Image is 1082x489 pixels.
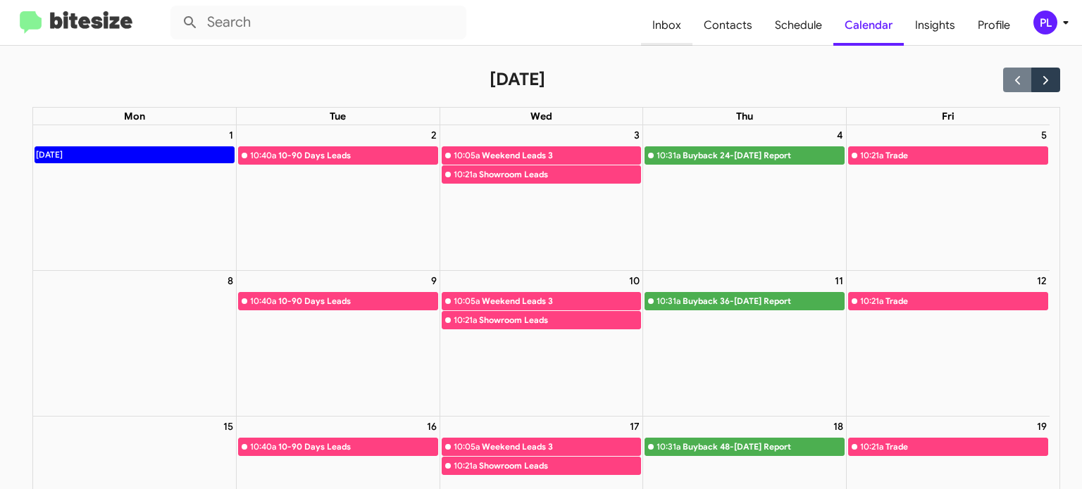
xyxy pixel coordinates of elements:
[482,294,641,308] div: Weekend Leads 3
[885,294,1047,308] div: Trade
[454,167,477,182] div: 10:21a
[220,417,236,436] a: September 15, 2025
[1031,68,1060,92] button: Next month
[626,271,642,291] a: September 10, 2025
[657,440,680,454] div: 10:31a
[170,6,466,39] input: Search
[1034,417,1050,436] a: September 19, 2025
[733,108,756,125] a: Thursday
[454,440,480,454] div: 10:05a
[454,459,477,473] div: 10:21a
[428,125,440,145] a: September 2, 2025
[1003,68,1032,92] button: Previous month
[278,294,437,308] div: 10-90 Days Leads
[250,148,276,163] div: 10:40a
[846,125,1050,270] td: September 5, 2025
[683,294,844,308] div: Buyback 36-[DATE] Report
[831,417,846,436] a: September 18, 2025
[482,440,641,454] div: Weekend Leads 3
[454,148,480,163] div: 10:05a
[237,125,440,270] td: September 2, 2025
[428,271,440,291] a: September 9, 2025
[1021,11,1067,34] button: PL
[1034,271,1050,291] a: September 12, 2025
[860,294,883,308] div: 10:21a
[528,108,555,125] a: Wednesday
[250,440,276,454] div: 10:40a
[904,5,966,46] a: Insights
[631,125,642,145] a: September 3, 2025
[440,270,643,417] td: September 10, 2025
[490,68,545,91] h2: [DATE]
[278,148,437,163] div: 10-90 Days Leads
[226,125,236,145] a: September 1, 2025
[278,440,437,454] div: 10-90 Days Leads
[860,440,883,454] div: 10:21a
[225,271,236,291] a: September 8, 2025
[643,270,847,417] td: September 11, 2025
[479,459,641,473] div: Showroom Leads
[454,313,477,327] div: 10:21a
[237,270,440,417] td: September 9, 2025
[846,270,1050,417] td: September 12, 2025
[832,271,846,291] a: September 11, 2025
[327,108,349,125] a: Tuesday
[833,5,904,46] a: Calendar
[657,148,680,163] div: 10:31a
[860,148,883,163] div: 10:21a
[764,5,833,46] a: Schedule
[440,125,643,270] td: September 3, 2025
[33,125,237,270] td: September 1, 2025
[482,148,641,163] div: Weekend Leads 3
[454,294,480,308] div: 10:05a
[641,5,692,46] a: Inbox
[250,294,276,308] div: 10:40a
[35,147,63,163] div: [DATE]
[627,417,642,436] a: September 17, 2025
[424,417,440,436] a: September 16, 2025
[643,125,847,270] td: September 4, 2025
[683,148,844,163] div: Buyback 24-[DATE] Report
[966,5,1021,46] a: Profile
[1033,11,1057,34] div: PL
[939,108,957,125] a: Friday
[33,270,237,417] td: September 8, 2025
[479,313,641,327] div: Showroom Leads
[885,440,1047,454] div: Trade
[1038,125,1050,145] a: September 5, 2025
[657,294,680,308] div: 10:31a
[683,440,844,454] div: Buyback 48-[DATE] Report
[479,167,641,182] div: Showroom Leads
[834,125,846,145] a: September 4, 2025
[692,5,764,46] a: Contacts
[885,148,1047,163] div: Trade
[121,108,148,125] a: Monday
